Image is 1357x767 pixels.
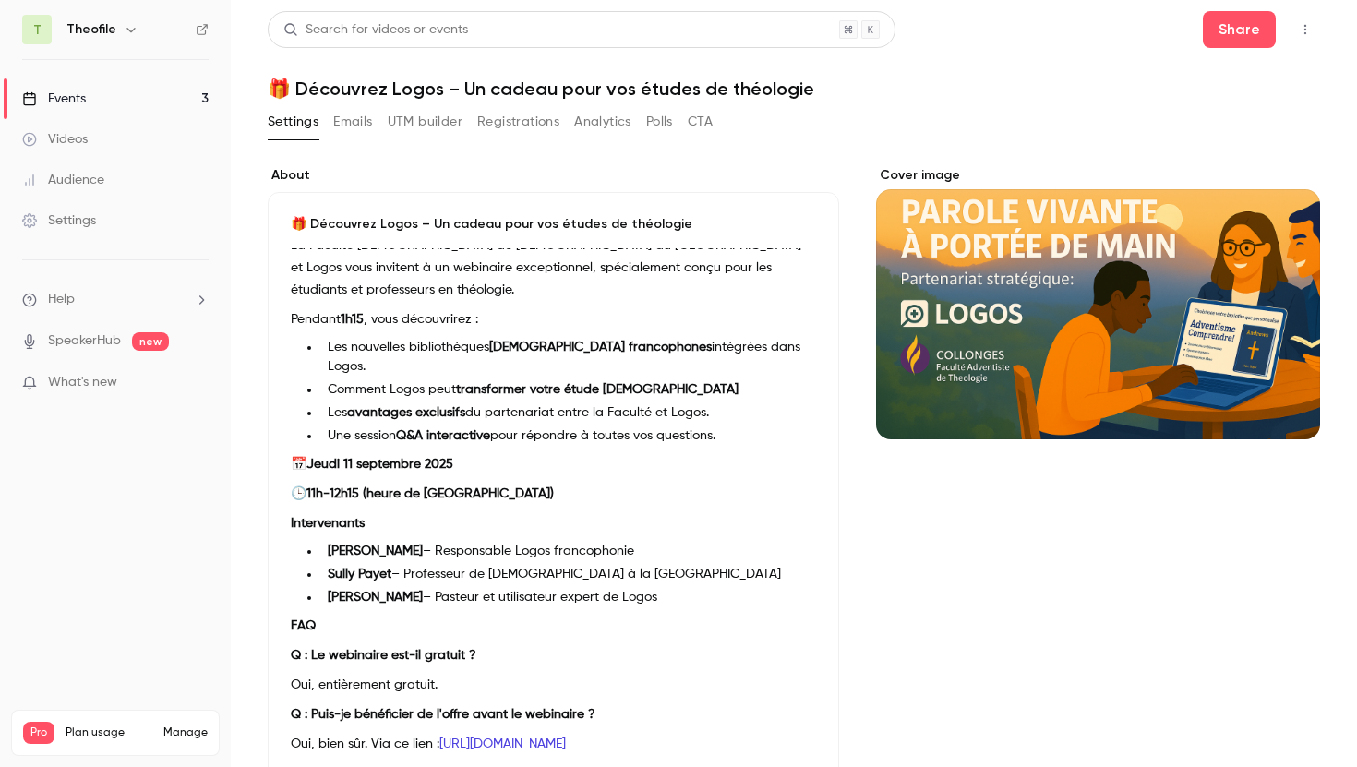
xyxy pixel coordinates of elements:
label: Cover image [876,166,1320,185]
p: 📅 [291,453,816,475]
strong: 11h-12h15 [306,487,359,500]
button: Settings [268,107,318,137]
p: Oui, entièrement gratuit. [291,674,816,696]
section: Cover image [876,166,1320,439]
a: Manage [163,725,208,740]
h1: 🎁 Découvrez Logos – Un cadeau pour vos études de théologie [268,78,1320,100]
h6: Theofile [66,20,116,39]
strong: [PERSON_NAME] [328,591,423,604]
strong: FAQ [291,619,316,632]
button: Registrations [477,107,559,137]
span: new [132,332,169,351]
span: Help [48,290,75,309]
a: SpeakerHub [48,331,121,351]
strong: Jeudi 11 septembre 2025 [306,458,453,471]
p: Oui, bien sûr. Via ce lien : [291,733,816,755]
strong: (heure de [GEOGRAPHIC_DATA]) [363,487,554,500]
li: Une session pour répondre à toutes vos questions. [320,426,816,446]
div: Settings [22,211,96,230]
p: Pendant , vous découvrirez : [291,308,816,330]
span: What's new [48,373,117,392]
button: Share [1203,11,1276,48]
a: [URL][DOMAIN_NAME] [439,737,566,750]
strong: [PERSON_NAME] [328,545,423,557]
strong: Q : Le webinaire est-il gratuit ? [291,649,476,662]
span: Plan usage [66,725,152,740]
div: Videos [22,130,88,149]
li: help-dropdown-opener [22,290,209,309]
label: About [268,166,839,185]
strong: avantages exclusifs [347,406,465,419]
li: – Pasteur et utilisateur expert de Logos [320,588,816,607]
strong: transformer votre étude [DEMOGRAPHIC_DATA] [456,383,739,396]
p: 🕒 [291,483,816,505]
strong: 1h15 [341,313,364,326]
div: Audience [22,171,104,189]
button: CTA [688,107,713,137]
span: Pro [23,722,54,744]
button: Emails [333,107,372,137]
strong: Intervenants [291,517,365,530]
li: – Responsable Logos francophonie [320,542,816,561]
span: T [33,20,42,40]
div: Search for videos or events [283,20,468,40]
strong: Q&A interactive [396,429,490,442]
li: Les nouvelles bibliothèques intégrées dans Logos. [320,338,816,377]
button: Analytics [574,107,631,137]
button: UTM builder [388,107,462,137]
button: Polls [646,107,673,137]
strong: Q : Puis-je bénéficier de l'offre avant le webinaire ? [291,708,595,721]
li: Les du partenariat entre la Faculté et Logos. [320,403,816,423]
div: Events [22,90,86,108]
li: – Professeur de [DEMOGRAPHIC_DATA] à la [GEOGRAPHIC_DATA] [320,565,816,584]
strong: Sully Payet [328,568,391,581]
iframe: Noticeable Trigger [186,375,209,391]
li: Comment Logos peut [320,380,816,400]
strong: [DEMOGRAPHIC_DATA] francophones [489,341,712,354]
p: La Faculté [DEMOGRAPHIC_DATA] de [DEMOGRAPHIC_DATA] du [GEOGRAPHIC_DATA] et Logos vous invitent à... [291,234,816,301]
p: 🎁 Découvrez Logos – Un cadeau pour vos études de théologie [291,215,816,234]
